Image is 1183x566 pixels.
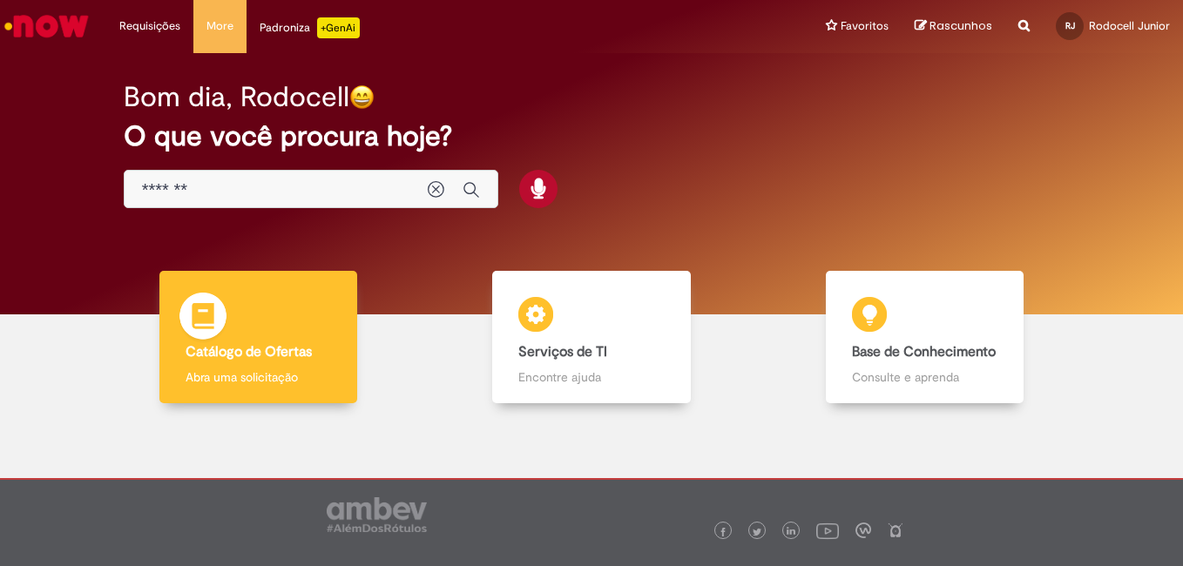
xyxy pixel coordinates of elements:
[206,17,233,35] span: More
[753,528,761,536] img: logo_footer_twitter.png
[186,343,312,360] b: Catálogo de Ofertas
[915,18,992,35] a: Rascunhos
[349,84,375,110] img: happy-face.png
[855,522,871,538] img: logo_footer_workplace.png
[1065,20,1075,31] span: RJ
[260,17,360,38] div: Padroniza
[841,17,889,35] span: Favoritos
[719,528,727,536] img: logo_footer_facebook.png
[2,9,91,44] img: ServiceNow
[124,121,1060,152] h2: O que você procura hoje?
[1089,18,1170,33] span: Rodocell Junior
[852,343,996,360] b: Base de Conhecimento
[518,343,607,360] b: Serviços de TI
[929,17,992,34] span: Rascunhos
[186,368,332,386] p: Abra uma solicitação
[758,271,1092,404] a: Base de Conhecimento Consulte e aprenda
[327,497,427,532] img: logo_footer_ambev_rotulo_gray.png
[425,271,759,404] a: Serviços de TI Encontre ajuda
[787,527,795,537] img: logo_footer_linkedin.png
[119,17,180,35] span: Requisições
[888,522,903,538] img: logo_footer_naosei.png
[317,17,360,38] p: +GenAi
[91,271,425,404] a: Catálogo de Ofertas Abra uma solicitação
[816,519,839,542] img: logo_footer_youtube.png
[518,368,665,386] p: Encontre ajuda
[852,368,998,386] p: Consulte e aprenda
[124,82,349,112] h2: Bom dia, Rodocell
